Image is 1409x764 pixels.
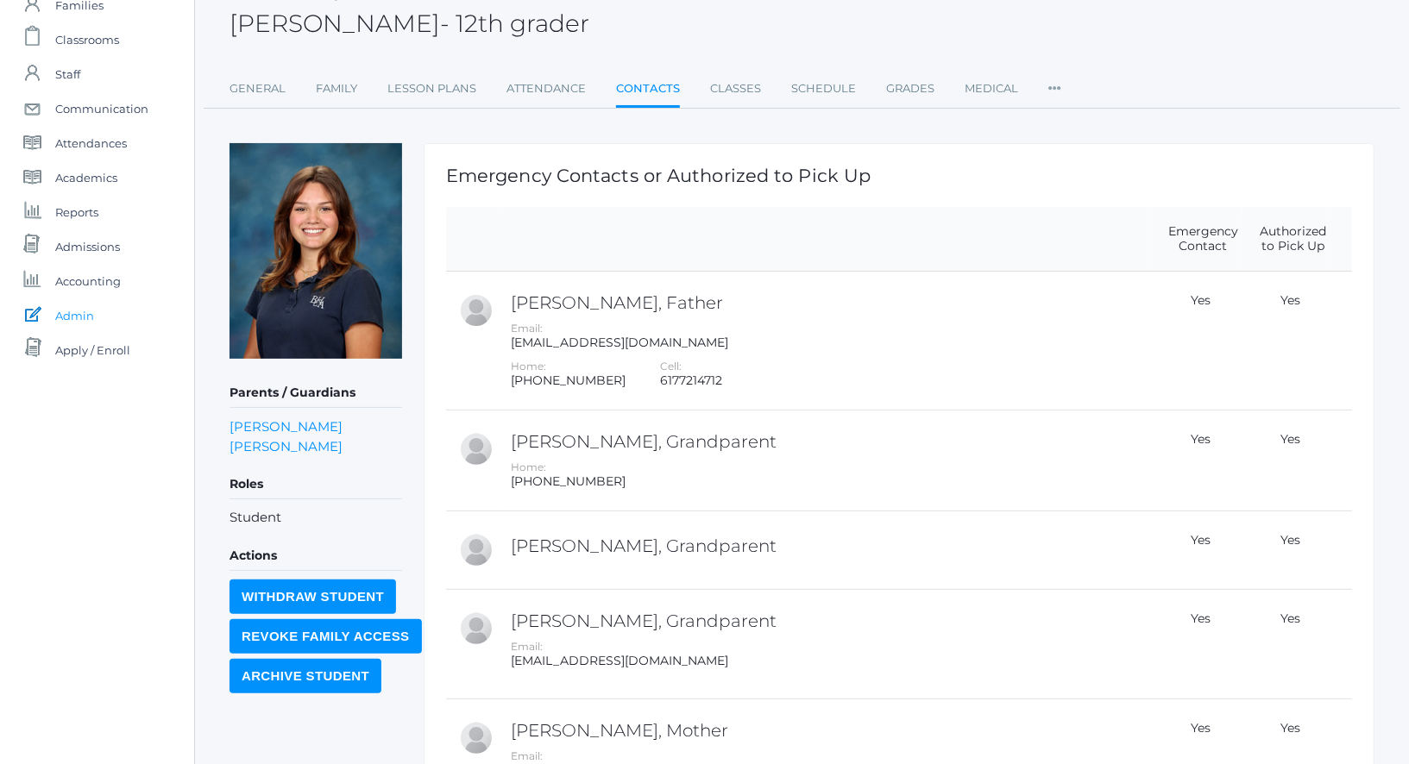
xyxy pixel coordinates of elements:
label: Email: [511,749,543,762]
div: [PHONE_NUMBER] [511,373,626,388]
a: Medical [965,72,1018,106]
h5: Actions [230,542,402,571]
a: Classes [710,72,761,106]
span: Academics [55,160,117,195]
a: Attendance [506,72,586,106]
span: Admin [55,298,94,333]
td: Yes [1151,511,1242,590]
a: General [230,72,286,106]
th: Authorized to Pick Up [1242,207,1330,272]
input: Withdraw Student [230,579,396,614]
label: Email: [511,322,543,335]
h2: [PERSON_NAME], Grandparent [511,432,1147,451]
div: [EMAIL_ADDRESS][DOMAIN_NAME] [511,335,1147,350]
h2: [PERSON_NAME], Grandparent [511,536,1147,555]
img: Charlotte Abdulla [230,143,402,359]
h5: Roles [230,470,402,499]
a: Lesson Plans [387,72,476,106]
label: Home: [511,360,546,373]
input: Revoke Family Access [230,619,422,654]
li: Student [230,508,402,528]
div: Jane Fain [459,611,494,646]
label: Cell: [660,360,682,373]
span: Communication [55,91,148,126]
h2: [PERSON_NAME], Grandparent [511,611,1147,630]
td: Yes [1242,511,1330,590]
td: Yes [1151,272,1242,410]
td: Yes [1242,272,1330,410]
div: Howard Fain [459,533,494,567]
label: Email: [511,640,543,653]
h2: [PERSON_NAME], Father [511,293,1147,312]
input: Archive Student [230,659,381,693]
span: Accounting [55,264,121,298]
div: [EMAIL_ADDRESS][DOMAIN_NAME] [511,654,1147,668]
span: Classrooms [55,22,119,57]
span: Apply / Enroll [55,333,130,367]
h5: Parents / Guardians [230,379,402,408]
span: - 12th grader [440,9,589,38]
div: Al Abdulla [459,293,494,328]
a: Family [316,72,357,106]
td: Yes [1242,590,1330,699]
span: Admissions [55,229,120,264]
span: Attendances [55,126,127,160]
div: [PHONE_NUMBER] [511,474,626,489]
h2: [PERSON_NAME] [230,10,589,37]
a: Contacts [616,72,680,109]
div: Linda Abdulla [459,432,494,467]
span: Reports [55,195,98,229]
div: 6177214712 [660,373,722,388]
a: [PERSON_NAME] [230,436,343,456]
td: Yes [1151,590,1242,699]
div: Nina Abdulla [459,721,494,755]
a: [PERSON_NAME] [230,416,343,436]
span: Staff [55,57,80,91]
h1: Emergency Contacts or Authorized to Pick Up [446,166,1352,185]
h2: [PERSON_NAME], Mother [511,721,1147,740]
label: Home: [511,460,546,473]
a: Grades [886,72,934,106]
td: Yes [1242,410,1330,511]
th: Emergency Contact [1151,207,1242,272]
a: Schedule [791,72,856,106]
td: Yes [1151,410,1242,511]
